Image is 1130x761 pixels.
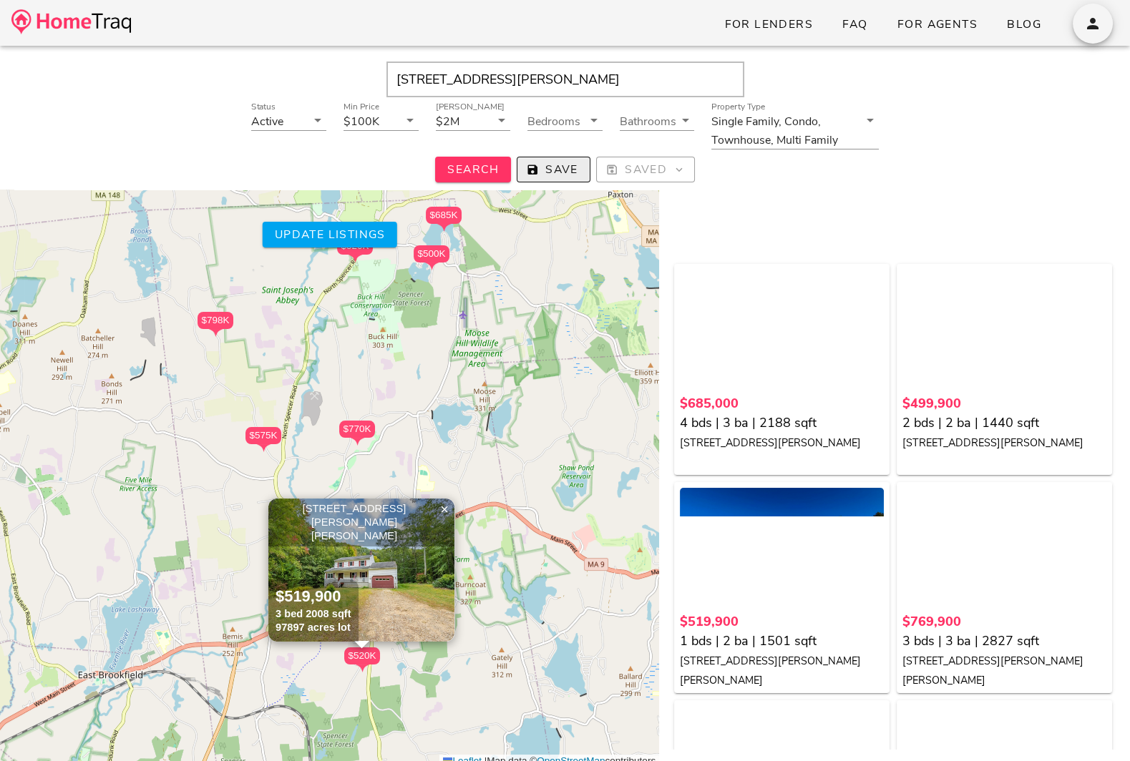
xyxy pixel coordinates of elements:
[262,222,396,247] button: Update listings
[902,413,1106,433] div: 2 bds | 2 ba | 1440 sqft
[256,444,271,452] img: triPin.png
[440,501,449,517] span: ×
[268,499,454,642] img: 1.jpg
[902,612,1106,689] a: $769,900 3 bds | 3 ba | 2827 sqft [STREET_ADDRESS][PERSON_NAME][PERSON_NAME]
[414,245,449,270] div: $500K
[386,62,744,97] input: Enter Your Address, Zipcode or City & State
[902,394,1106,413] div: $499,900
[711,115,781,128] div: Single Family,
[251,102,276,112] label: Status
[1006,16,1041,32] span: Blog
[902,654,1083,687] small: [STREET_ADDRESS][PERSON_NAME][PERSON_NAME]
[434,499,455,520] a: Close popup
[680,394,884,452] a: $685,000 4 bds | 3 ba | 2188 sqft [STREET_ADDRESS][PERSON_NAME]
[436,115,459,128] div: $2M
[680,436,861,450] small: [STREET_ADDRESS][PERSON_NAME]
[842,16,868,32] span: FAQ
[724,16,813,32] span: For Lenders
[245,427,281,444] div: $575K
[348,255,363,262] img: triPin.png
[355,664,370,672] img: triPin.png
[11,9,131,34] img: desktop-logo.34a1112.png
[436,102,505,112] label: [PERSON_NAME]
[712,11,824,37] a: For Lenders
[208,329,223,337] img: triPin.png
[711,134,774,147] div: Townhouse,
[902,612,1106,632] div: $769,900
[447,162,500,177] span: Search
[414,245,449,262] div: $500K
[830,11,880,37] a: FAQ
[596,157,695,182] button: Saved
[680,654,861,687] small: [STREET_ADDRESS][PERSON_NAME][PERSON_NAME]
[344,115,379,128] div: $100K
[245,427,281,452] div: $575K
[527,112,603,130] div: Bedrooms
[897,16,978,32] span: For Agents
[272,502,451,543] div: [STREET_ADDRESS][PERSON_NAME][PERSON_NAME]
[339,421,375,446] div: $770K
[784,115,821,128] div: Condo,
[885,11,989,37] a: For Agents
[776,134,838,147] div: Multi Family
[902,436,1083,450] small: [STREET_ADDRESS][PERSON_NAME]
[344,102,379,112] label: Min Price
[711,112,878,149] div: Property TypeSingle Family,Condo,Townhouse,Multi Family
[437,224,452,232] img: triPin.png
[680,413,884,433] div: 4 bds | 3 ba | 2188 sqft
[276,621,351,634] div: 97897 acres lot
[902,394,1106,452] a: $499,900 2 bds | 2 ba | 1440 sqft [STREET_ADDRESS][PERSON_NAME]
[198,312,233,329] div: $798K
[251,112,326,130] div: StatusActive
[995,11,1053,37] a: Blog
[339,421,375,438] div: $770K
[680,612,884,689] a: $519,900 1 bds | 2 ba | 1501 sqft [STREET_ADDRESS][PERSON_NAME][PERSON_NAME]
[424,262,439,270] img: triPin.png
[337,237,373,262] div: $520K
[680,394,884,413] div: $685,000
[902,632,1106,651] div: 3 bds | 3 ba | 2827 sqft
[1058,692,1130,761] iframe: Chat Widget
[344,647,380,672] div: $520K
[711,102,765,112] label: Property Type
[344,647,380,664] div: $520K
[276,586,351,607] div: $519,900
[436,112,511,130] div: [PERSON_NAME]$2M
[435,157,511,182] button: Search
[680,612,884,632] div: $519,900
[517,157,590,182] button: Save
[620,112,695,130] div: Bathrooms
[276,607,351,621] div: 3 bed 2008 sqft
[273,227,385,242] span: Update listings
[251,115,283,128] div: Active
[268,499,455,642] a: [STREET_ADDRESS][PERSON_NAME][PERSON_NAME] $519,900 3 bed 2008 sqft 97897 acres lot
[426,207,462,224] div: $685K
[198,312,233,337] div: $798K
[529,162,578,177] span: Save
[426,207,462,232] div: $685K
[350,438,365,446] img: triPin.png
[680,632,884,651] div: 1 bds | 2 ba | 1501 sqft
[608,162,683,177] span: Saved
[344,112,419,130] div: Min Price$100K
